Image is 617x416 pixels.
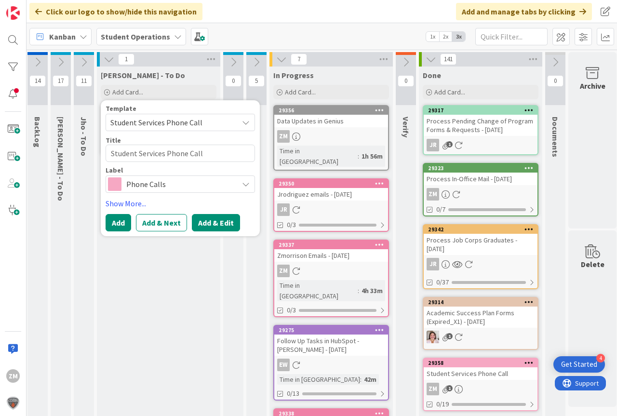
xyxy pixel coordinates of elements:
[192,214,240,231] button: Add & Edit
[126,177,233,191] span: Phone Calls
[424,298,537,307] div: 29314
[277,280,358,301] div: Time in [GEOGRAPHIC_DATA]
[424,307,537,328] div: Academic Success Plan Forms (Expired_X1) - [DATE]
[29,75,46,87] span: 14
[424,331,537,343] div: EW
[440,54,456,65] span: 141
[118,54,134,65] span: 1
[279,242,388,248] div: 29337
[456,3,592,20] div: Add and manage tabs by clicking
[561,360,597,369] div: Get Started
[596,354,605,362] div: 4
[110,116,231,129] span: Student Services Phone Call
[428,226,537,233] div: 29342
[446,141,453,148] span: 1
[274,265,388,277] div: ZM
[279,180,388,187] div: 29350
[423,70,441,80] span: Done
[112,88,143,96] span: Add Card...
[428,165,537,172] div: 29323
[106,167,123,174] span: Label
[274,115,388,127] div: Data Updates in Genius
[424,359,537,380] div: 29358Student Services Phone Call
[6,6,20,20] img: Visit kanbanzone.com
[274,106,388,127] div: 29356Data Updates in Genius
[398,75,414,87] span: 0
[101,32,170,41] b: Student Operations
[424,383,537,395] div: ZM
[446,333,453,339] span: 1
[446,385,453,391] span: 1
[274,335,388,356] div: Follow Up Tasks in HubSpot - [PERSON_NAME] - [DATE]
[106,136,121,145] label: Title
[452,32,465,41] span: 3x
[277,359,290,371] div: EW
[424,367,537,380] div: Student Services Phone Call
[106,198,255,209] a: Show More...
[424,234,537,255] div: Process Job Corps Graduates - [DATE]
[6,369,20,383] div: ZM
[274,179,388,188] div: 29350
[274,359,388,371] div: EW
[101,70,185,80] span: Zaida - To Do
[273,70,314,80] span: In Progress
[6,396,20,410] img: avatar
[49,31,76,42] span: Kanban
[274,326,388,335] div: 29275
[106,145,255,162] textarea: Student Services Phone Call
[285,88,316,96] span: Add Card...
[424,258,537,270] div: JR
[279,107,388,114] div: 29356
[427,258,439,270] div: JR
[274,188,388,201] div: Jrodriguez emails - [DATE]
[274,203,388,216] div: JR
[427,139,439,151] div: JR
[428,360,537,366] div: 29358
[225,75,241,87] span: 0
[426,32,439,41] span: 1x
[362,374,379,385] div: 42m
[580,80,605,92] div: Archive
[274,249,388,262] div: Zmorrison Emails - [DATE]
[424,115,537,136] div: Process Pending Change of Program Forms & Requests - [DATE]
[436,399,449,409] span: 0/19
[553,356,605,373] div: Open Get Started checklist, remaining modules: 4
[424,188,537,201] div: ZM
[274,241,388,249] div: 29337
[550,117,560,157] span: Documents
[360,374,362,385] span: :
[106,214,131,231] button: Add
[56,117,66,201] span: Emilie - To Do
[358,285,359,296] span: :
[53,75,69,87] span: 17
[424,106,537,136] div: 29317Process Pending Change of Program Forms & Requests - [DATE]
[274,241,388,262] div: 29337Zmorrison Emails - [DATE]
[279,327,388,334] div: 29275
[424,164,537,173] div: 29323
[424,298,537,328] div: 29314Academic Success Plan Forms (Expired_X1) - [DATE]
[287,389,299,399] span: 0/13
[106,105,136,112] span: Template
[547,75,563,87] span: 0
[277,374,360,385] div: Time in [GEOGRAPHIC_DATA]
[424,173,537,185] div: Process In-Office Mail - [DATE]
[274,106,388,115] div: 29356
[359,285,385,296] div: 4h 33m
[277,146,358,167] div: Time in [GEOGRAPHIC_DATA]
[424,164,537,185] div: 29323Process In-Office Mail - [DATE]
[358,151,359,161] span: :
[136,214,187,231] button: Add & Next
[274,130,388,143] div: ZM
[248,75,265,87] span: 5
[287,305,296,315] span: 0/3
[428,107,537,114] div: 29317
[274,179,388,201] div: 29350Jrodriguez emails - [DATE]
[359,151,385,161] div: 1h 56m
[427,383,439,395] div: ZM
[436,277,449,287] span: 0/37
[424,106,537,115] div: 29317
[291,54,307,65] span: 7
[428,299,537,306] div: 29314
[424,225,537,255] div: 29342Process Job Corps Graduates - [DATE]
[33,117,42,148] span: BackLog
